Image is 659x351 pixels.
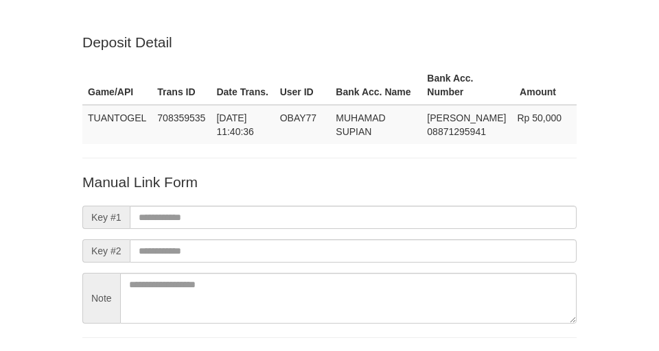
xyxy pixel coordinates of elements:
th: Bank Acc. Number [421,66,511,105]
th: User ID [275,66,331,105]
span: Note [82,273,120,324]
th: Amount [511,66,577,105]
span: [DATE] 11:40:36 [216,112,254,137]
td: TUANTOGEL [82,105,152,144]
p: Deposit Detail [82,32,577,52]
td: 708359535 [152,105,211,144]
th: Bank Acc. Name [330,66,421,105]
span: MUHAMAD SUPIAN [336,112,385,137]
th: Game/API [82,66,152,105]
th: Date Trans. [211,66,274,105]
span: Copy 08871295941 to clipboard [427,126,486,137]
th: Trans ID [152,66,211,105]
span: Rp 50,000 [517,112,562,123]
span: [PERSON_NAME] [427,112,506,123]
p: Manual Link Form [82,172,577,192]
span: Key #2 [82,239,130,263]
span: OBAY77 [280,112,316,123]
span: Key #1 [82,206,130,229]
